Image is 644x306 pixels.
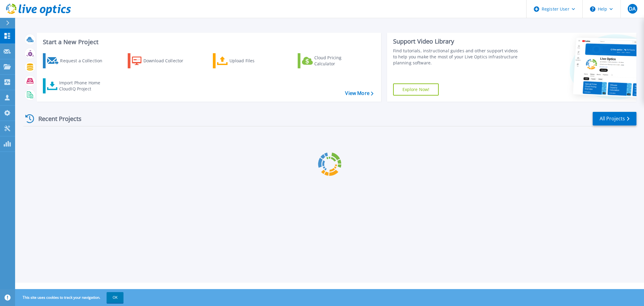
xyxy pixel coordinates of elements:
span: DA [629,6,636,11]
a: Explore Now! [393,83,439,96]
a: View More [345,90,373,96]
div: Find tutorials, instructional guides and other support videos to help you make the most of your L... [393,48,521,66]
div: Support Video Library [393,37,521,45]
div: Request a Collection [60,55,108,67]
a: Request a Collection [43,53,110,68]
div: Download Collector [143,55,192,67]
div: Recent Projects [23,111,90,126]
button: OK [107,292,123,303]
span: This site uses cookies to track your navigation. [17,292,123,303]
a: Download Collector [128,53,195,68]
a: Cloud Pricing Calculator [298,53,365,68]
div: Cloud Pricing Calculator [314,55,363,67]
a: Upload Files [213,53,280,68]
a: All Projects [593,112,636,125]
h3: Start a New Project [43,39,373,45]
div: Import Phone Home CloudIQ Project [59,80,106,92]
div: Upload Files [229,55,278,67]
